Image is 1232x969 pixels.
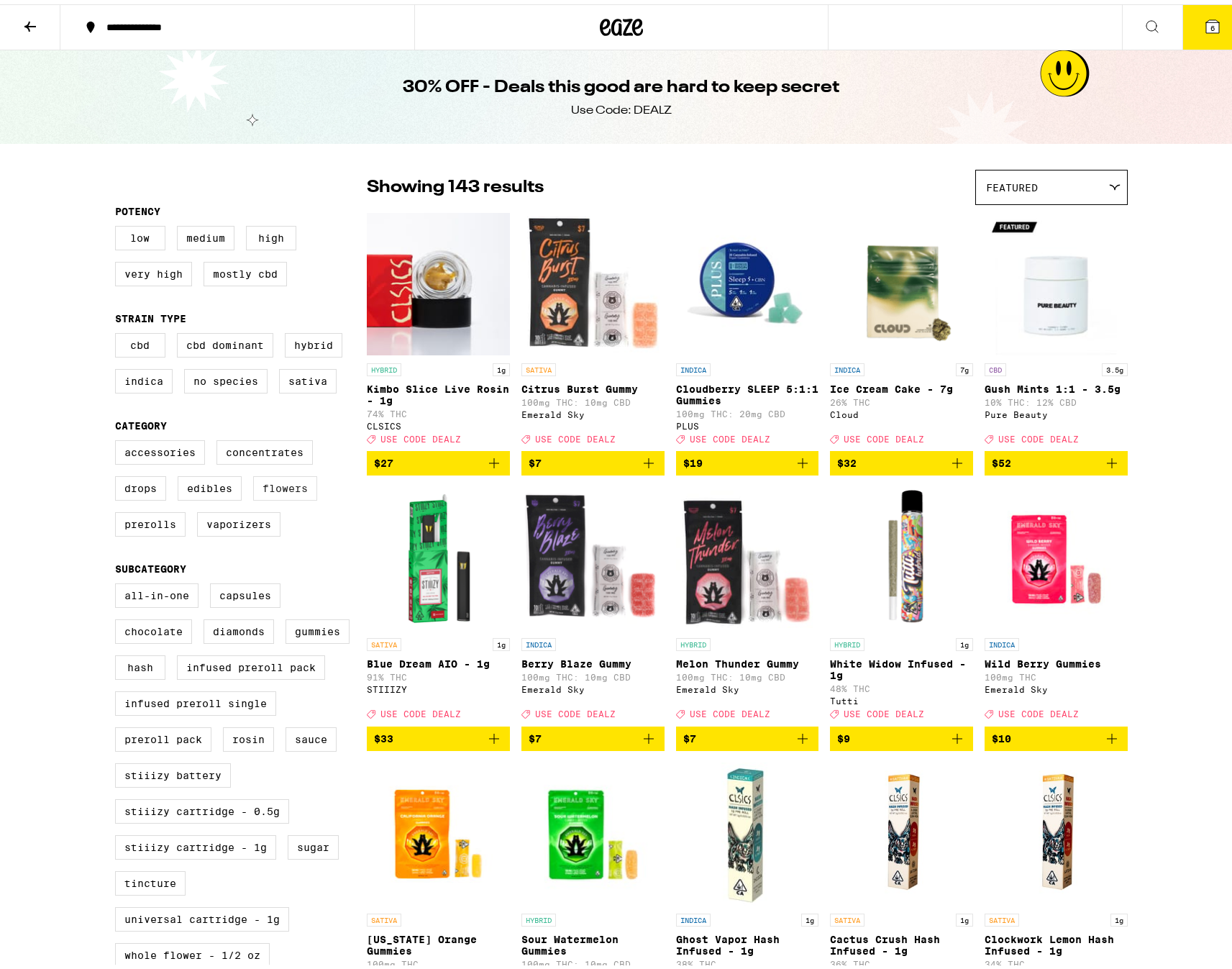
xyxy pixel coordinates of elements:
[830,929,973,952] p: Cactus Crush Hash Infused - 1g
[676,208,819,352] img: PLUS - Cloudberry SLEEP 5:1:1 Gummies
[956,359,973,372] p: 7g
[521,447,665,471] button: Add to bag
[115,559,186,570] legend: Subcategory
[521,758,665,902] img: Emerald Sky - Sour Watermelon Gummies
[521,668,665,678] p: 100mg THC: 10mg CBD
[837,729,850,740] span: $9
[985,681,1128,690] div: Emerald Sky
[985,722,1128,747] button: Add to bag
[521,681,665,690] div: Emerald Sky
[367,483,510,627] img: STIIIZY - Blue Dream AIO - 1g
[985,483,1128,722] a: Open page for Wild Berry Gummies from Emerald Sky
[367,929,510,952] p: [US_STATE] Orange Gummies
[380,430,461,440] span: USE CODE DEALZ
[253,472,317,496] label: Flowers
[521,654,665,665] p: Berry Blaze Gummy
[986,178,1038,189] span: Featured
[9,10,104,22] span: Hi. Need any help?
[683,729,696,740] span: $7
[985,909,1019,922] p: SATIVA
[956,634,973,647] p: 1g
[115,795,289,819] label: STIIIZY Cartridge - 0.5g
[367,483,510,722] a: Open page for Blue Dream AIO - 1g from STIIIZY
[676,929,819,952] p: Ghost Vapor Hash Infused - 1g
[367,405,510,414] p: 74% THC
[529,453,542,465] span: $7
[115,309,186,320] legend: Strain Type
[830,393,973,403] p: 26% THC
[690,706,770,715] span: USE CODE DEALZ
[521,634,556,647] p: INDICA
[115,723,211,747] label: Preroll Pack
[985,668,1128,678] p: 100mg THC
[830,359,864,372] p: INDICA
[197,508,280,532] label: Vaporizers
[985,447,1128,471] button: Add to bag
[374,453,393,465] span: $27
[844,706,924,715] span: USE CODE DEALZ
[115,579,199,604] label: All-In-One
[801,909,818,922] p: 1g
[521,929,665,952] p: Sour Watermelon Gummies
[830,634,864,647] p: HYBRID
[676,483,819,627] img: Emerald Sky - Melon Thunder Gummy
[998,430,1079,440] span: USE CODE DEALZ
[115,867,186,891] label: Tincture
[985,406,1128,415] div: Pure Beauty
[830,406,973,415] div: Cloud
[115,222,165,246] label: Low
[998,706,1079,715] span: USE CODE DEALZ
[535,430,616,440] span: USE CODE DEALZ
[521,359,556,372] p: SATIVA
[683,453,703,465] span: $19
[216,436,313,460] label: Concentrates
[676,681,819,690] div: Emerald Sky
[115,831,276,855] label: STIIIZY Cartridge - 1g
[403,71,840,96] h1: 30% OFF - Deals this good are hard to keep secret
[521,909,556,922] p: HYBRID
[1008,758,1105,902] img: CLSICS - Clockwork Lemon Hash Infused - 1g
[985,379,1128,391] p: Gush Mints 1:1 - 3.5g
[676,955,819,965] p: 38% THC
[286,615,350,640] label: Gummies
[115,759,231,783] label: STIIIZY Battery
[985,208,1128,447] a: Open page for Gush Mints 1:1 - 3.5g from Pure Beauty
[830,680,973,689] p: 48% THC
[204,258,287,282] label: Mostly CBD
[676,447,819,471] button: Add to bag
[676,668,819,678] p: 100mg THC: 10mg CBD
[676,359,711,372] p: INDICA
[985,483,1128,627] img: Emerald Sky - Wild Berry Gummies
[115,472,166,496] label: Drops
[529,729,542,740] span: $7
[115,416,167,427] legend: Category
[115,329,165,353] label: CBD
[367,447,510,471] button: Add to bag
[830,483,973,627] img: Tutti - White Widow Infused - 1g
[676,405,819,414] p: 100mg THC: 20mg CBD
[535,706,616,715] span: USE CODE DEALZ
[985,359,1006,372] p: CBD
[223,723,274,747] label: Rosin
[367,909,401,922] p: SATIVA
[288,831,339,855] label: Sugar
[676,417,819,427] div: PLUS
[837,453,857,465] span: $32
[676,634,711,647] p: HYBRID
[676,909,711,922] p: INDICA
[115,903,289,927] label: Universal Cartridge - 1g
[571,99,672,114] div: Use Code: DEALZ
[985,634,1019,647] p: INDICA
[830,447,973,471] button: Add to bag
[992,729,1011,740] span: $10
[493,359,510,372] p: 1g
[830,955,973,965] p: 36% THC
[676,208,819,447] a: Open page for Cloudberry SLEEP 5:1:1 Gummies from PLUS
[521,406,665,415] div: Emerald Sky
[210,579,280,604] label: Capsules
[115,201,160,213] legend: Potency
[246,222,296,246] label: High
[115,939,270,963] label: Whole Flower - 1/2 oz
[676,483,819,722] a: Open page for Melon Thunder Gummy from Emerald Sky
[367,955,510,965] p: 100mg THC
